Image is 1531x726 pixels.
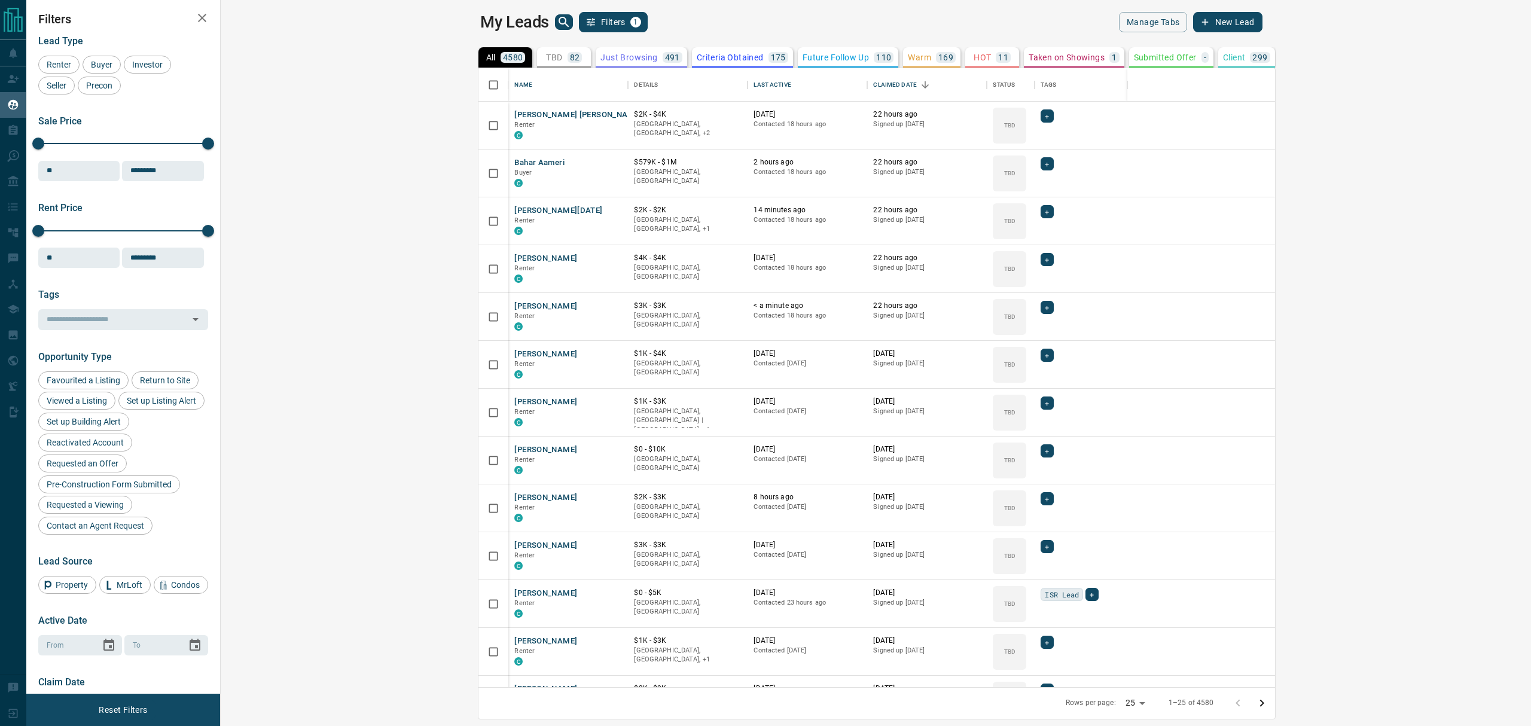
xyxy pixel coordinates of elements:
[514,179,523,187] div: condos.ca
[1004,504,1015,513] p: TBD
[1004,408,1015,417] p: TBD
[998,53,1008,62] p: 11
[754,492,861,502] p: 8 hours ago
[1045,301,1049,313] span: +
[183,633,207,657] button: Choose date
[634,109,742,120] p: $2K - $4K
[873,68,917,102] div: Claimed Date
[754,454,861,464] p: Contacted [DATE]
[38,517,153,535] div: Contact an Agent Request
[1029,53,1105,62] p: Taken on Showings
[1004,360,1015,369] p: TBD
[99,576,151,594] div: MrLoft
[42,376,124,385] span: Favourited a Listing
[1041,349,1053,362] div: +
[754,396,861,407] p: [DATE]
[1204,53,1206,62] p: -
[873,215,981,225] p: Signed up [DATE]
[634,215,742,234] p: Toronto
[1045,636,1049,648] span: +
[634,167,742,186] p: [GEOGRAPHIC_DATA], [GEOGRAPHIC_DATA]
[38,676,85,688] span: Claim Date
[873,253,981,263] p: 22 hours ago
[514,551,535,559] span: Renter
[873,359,981,368] p: Signed up [DATE]
[634,492,742,502] p: $2K - $3K
[480,13,549,32] h1: My Leads
[514,599,535,607] span: Renter
[873,120,981,129] p: Signed up [DATE]
[1041,684,1053,697] div: +
[634,454,742,473] p: [GEOGRAPHIC_DATA], [GEOGRAPHIC_DATA]
[873,444,981,454] p: [DATE]
[1045,158,1049,170] span: +
[38,576,96,594] div: Property
[514,301,577,312] button: [PERSON_NAME]
[873,407,981,416] p: Signed up [DATE]
[754,359,861,368] p: Contacted [DATE]
[1045,206,1049,218] span: +
[754,215,861,225] p: Contacted 18 hours ago
[42,396,111,405] span: Viewed a Listing
[754,205,861,215] p: 14 minutes ago
[154,576,208,594] div: Condos
[993,68,1015,102] div: Status
[1090,588,1094,600] span: +
[873,205,981,215] p: 22 hours ago
[873,492,981,502] p: [DATE]
[873,636,981,646] p: [DATE]
[42,459,123,468] span: Requested an Offer
[873,598,981,608] p: Signed up [DATE]
[514,657,523,666] div: condos.ca
[1045,684,1049,696] span: +
[514,647,535,655] span: Renter
[754,167,861,177] p: Contacted 18 hours ago
[600,53,657,62] p: Just Browsing
[1004,599,1015,608] p: TBD
[754,502,861,512] p: Contacted [DATE]
[754,68,791,102] div: Last Active
[1045,445,1049,457] span: +
[634,301,742,311] p: $3K - $3K
[1045,541,1049,553] span: +
[873,301,981,311] p: 22 hours ago
[754,598,861,608] p: Contacted 23 hours ago
[514,253,577,264] button: [PERSON_NAME]
[38,115,82,127] span: Sale Price
[38,77,75,94] div: Seller
[514,68,532,102] div: Name
[632,18,640,26] span: 1
[754,550,861,560] p: Contacted [DATE]
[1252,53,1267,62] p: 299
[1004,121,1015,130] p: TBD
[38,413,129,431] div: Set up Building Alert
[873,540,981,550] p: [DATE]
[1041,253,1053,266] div: +
[1004,216,1015,225] p: TBD
[634,540,742,550] p: $3K - $3K
[634,349,742,359] p: $1K - $4K
[754,684,861,694] p: [DATE]
[873,396,981,407] p: [DATE]
[514,131,523,139] div: condos.ca
[1041,396,1053,410] div: +
[555,14,573,30] button: search button
[803,53,869,62] p: Future Follow Up
[754,263,861,273] p: Contacted 18 hours ago
[873,684,981,694] p: [DATE]
[78,77,121,94] div: Precon
[1193,12,1262,32] button: New Lead
[38,12,208,26] h2: Filters
[1085,588,1098,601] div: +
[514,562,523,570] div: condos.ca
[1041,157,1053,170] div: +
[634,205,742,215] p: $2K - $2K
[579,12,648,32] button: Filters1
[132,371,199,389] div: Return to Site
[514,418,523,426] div: condos.ca
[987,68,1035,102] div: Status
[634,444,742,454] p: $0 - $10K
[634,598,742,617] p: [GEOGRAPHIC_DATA], [GEOGRAPHIC_DATA]
[873,646,981,655] p: Signed up [DATE]
[634,588,742,598] p: $0 - $5K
